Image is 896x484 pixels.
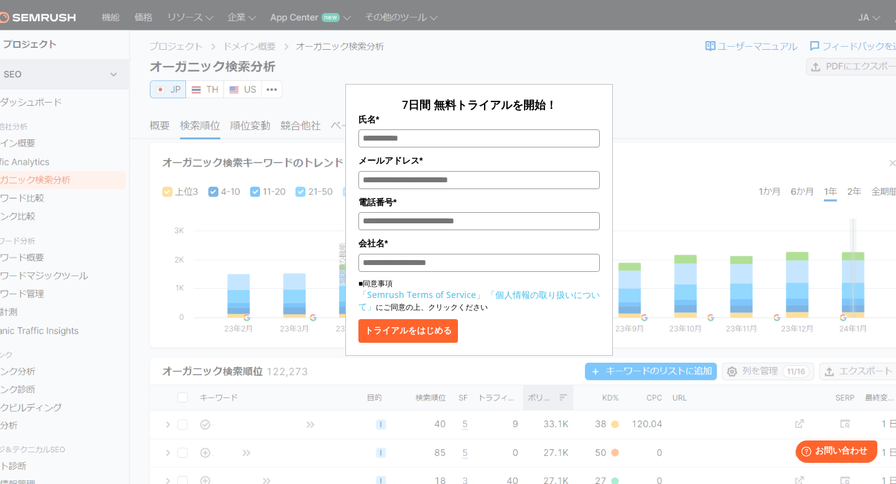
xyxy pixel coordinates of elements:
p: ■同意事項 にご同意の上、クリックください [358,278,600,313]
span: 7日間 無料トライアルを開始！ [402,97,557,112]
a: 「Semrush Terms of Service」 [358,289,485,300]
a: 「個人情報の取り扱いについて」 [358,289,600,312]
button: トライアルをはじめる [358,319,458,343]
label: メールアドレス* [358,154,600,167]
label: 電話番号* [358,195,600,209]
iframe: Help widget launcher [785,435,882,470]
